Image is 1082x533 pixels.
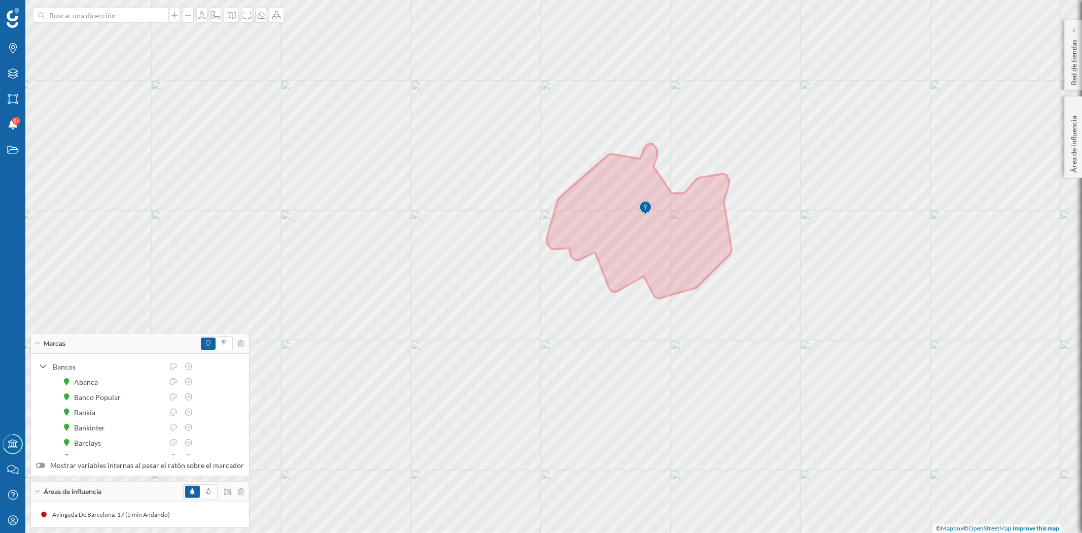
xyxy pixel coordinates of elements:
div: Avinguda De Barcelona, 17 (5 min Andando) [52,510,175,520]
div: BBVA [75,453,98,463]
div: Bankia [75,407,101,418]
span: Áreas de influencia [44,487,101,496]
div: Bankinter [75,422,111,433]
div: Barclays [75,438,107,448]
span: 9+ [13,116,19,126]
img: Marker [639,198,652,218]
div: © © [933,524,1062,533]
div: Banco Popular [75,392,126,403]
span: Marcas [44,339,65,348]
img: Geoblink Logo [7,8,19,28]
div: Bancos [53,361,163,372]
a: Improve this map [1013,524,1059,532]
p: Red de tiendas [1069,36,1079,85]
span: Soporte [20,7,56,16]
label: Mostrar variables internas al pasar el ratón sobre el marcador [36,460,244,471]
a: Mapbox [941,524,963,532]
a: OpenStreetMap [968,524,1011,532]
div: Abanca [75,377,103,387]
p: Área de influencia [1069,112,1079,173]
